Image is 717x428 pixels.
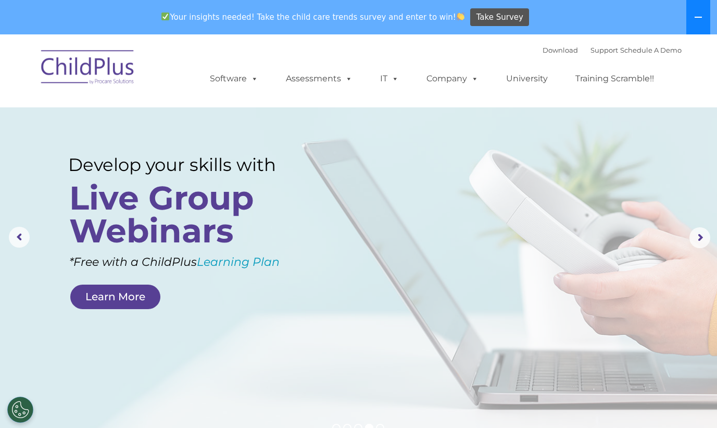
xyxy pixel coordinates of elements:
[476,8,523,27] span: Take Survey
[565,68,664,89] a: Training Scramble!!
[457,13,464,20] img: 👏
[470,8,529,27] a: Take Survey
[543,46,682,54] font: |
[69,181,303,247] rs-layer: Live Group Webinars
[145,69,177,77] span: Last name
[496,68,558,89] a: University
[68,154,305,176] rs-layer: Develop your skills with
[275,68,363,89] a: Assessments
[590,46,618,54] a: Support
[370,68,409,89] a: IT
[157,7,469,27] span: Your insights needed! Take the child care trends survey and enter to win!
[7,397,33,423] button: Cookies Settings
[416,68,489,89] a: Company
[161,13,169,20] img: ✅
[145,112,189,119] span: Phone number
[70,285,160,309] a: Learn More
[69,251,322,273] rs-layer: *Free with a ChildPlus
[543,46,578,54] a: Download
[36,43,140,95] img: ChildPlus by Procare Solutions
[197,255,280,269] a: Learning Plan
[199,68,269,89] a: Software
[620,46,682,54] a: Schedule A Demo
